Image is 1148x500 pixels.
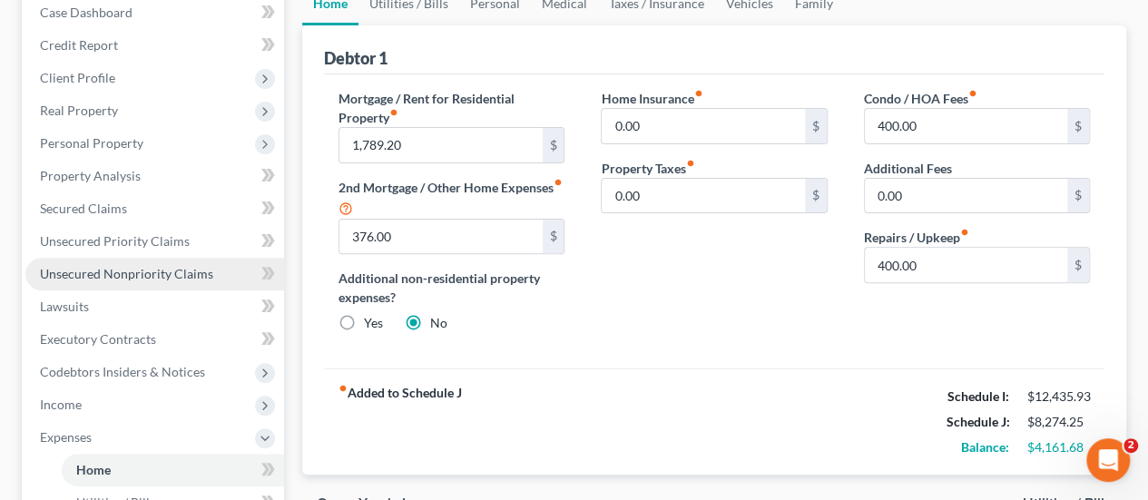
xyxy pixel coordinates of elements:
[40,135,143,151] span: Personal Property
[693,89,702,98] i: fiber_manual_record
[1067,248,1089,282] div: $
[364,314,383,332] label: Yes
[602,179,804,213] input: --
[339,269,564,307] label: Additional non-residential property expenses?
[1067,179,1089,213] div: $
[40,397,82,412] span: Income
[805,179,827,213] div: $
[25,323,284,356] a: Executory Contracts
[40,299,89,314] span: Lawsuits
[339,128,542,162] input: --
[1067,109,1089,143] div: $
[543,220,564,254] div: $
[40,331,156,347] span: Executory Contracts
[25,225,284,258] a: Unsecured Priority Claims
[1027,438,1090,456] div: $4,161.68
[40,70,115,85] span: Client Profile
[864,228,969,247] label: Repairs / Upkeep
[947,388,1009,404] strong: Schedule I:
[25,290,284,323] a: Lawsuits
[40,103,118,118] span: Real Property
[389,108,398,117] i: fiber_manual_record
[40,266,213,281] span: Unsecured Nonpriority Claims
[601,159,694,178] label: Property Taxes
[339,220,542,254] input: --
[805,109,827,143] div: $
[62,454,284,486] a: Home
[865,179,1067,213] input: --
[40,37,118,53] span: Credit Report
[968,89,977,98] i: fiber_manual_record
[960,228,969,237] i: fiber_manual_record
[601,89,702,108] label: Home Insurance
[602,109,804,143] input: --
[430,314,447,332] label: No
[25,160,284,192] a: Property Analysis
[25,192,284,225] a: Secured Claims
[865,109,1067,143] input: --
[40,429,92,445] span: Expenses
[324,47,388,69] div: Debtor 1
[40,364,205,379] span: Codebtors Insiders & Notices
[25,29,284,62] a: Credit Report
[339,384,348,393] i: fiber_manual_record
[1027,387,1090,406] div: $12,435.93
[76,462,111,477] span: Home
[40,233,190,249] span: Unsecured Priority Claims
[864,159,952,178] label: Additional Fees
[40,201,127,216] span: Secured Claims
[339,89,564,127] label: Mortgage / Rent for Residential Property
[1086,438,1130,482] iframe: Intercom live chat
[339,384,462,460] strong: Added to Schedule J
[543,128,564,162] div: $
[1027,413,1090,431] div: $8,274.25
[865,248,1067,282] input: --
[25,258,284,290] a: Unsecured Nonpriority Claims
[947,414,1010,429] strong: Schedule J:
[685,159,694,168] i: fiber_manual_record
[961,439,1009,455] strong: Balance:
[554,178,563,187] i: fiber_manual_record
[864,89,977,108] label: Condo / HOA Fees
[40,5,132,20] span: Case Dashboard
[339,178,564,219] label: 2nd Mortgage / Other Home Expenses
[40,168,141,183] span: Property Analysis
[1123,438,1138,453] span: 2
